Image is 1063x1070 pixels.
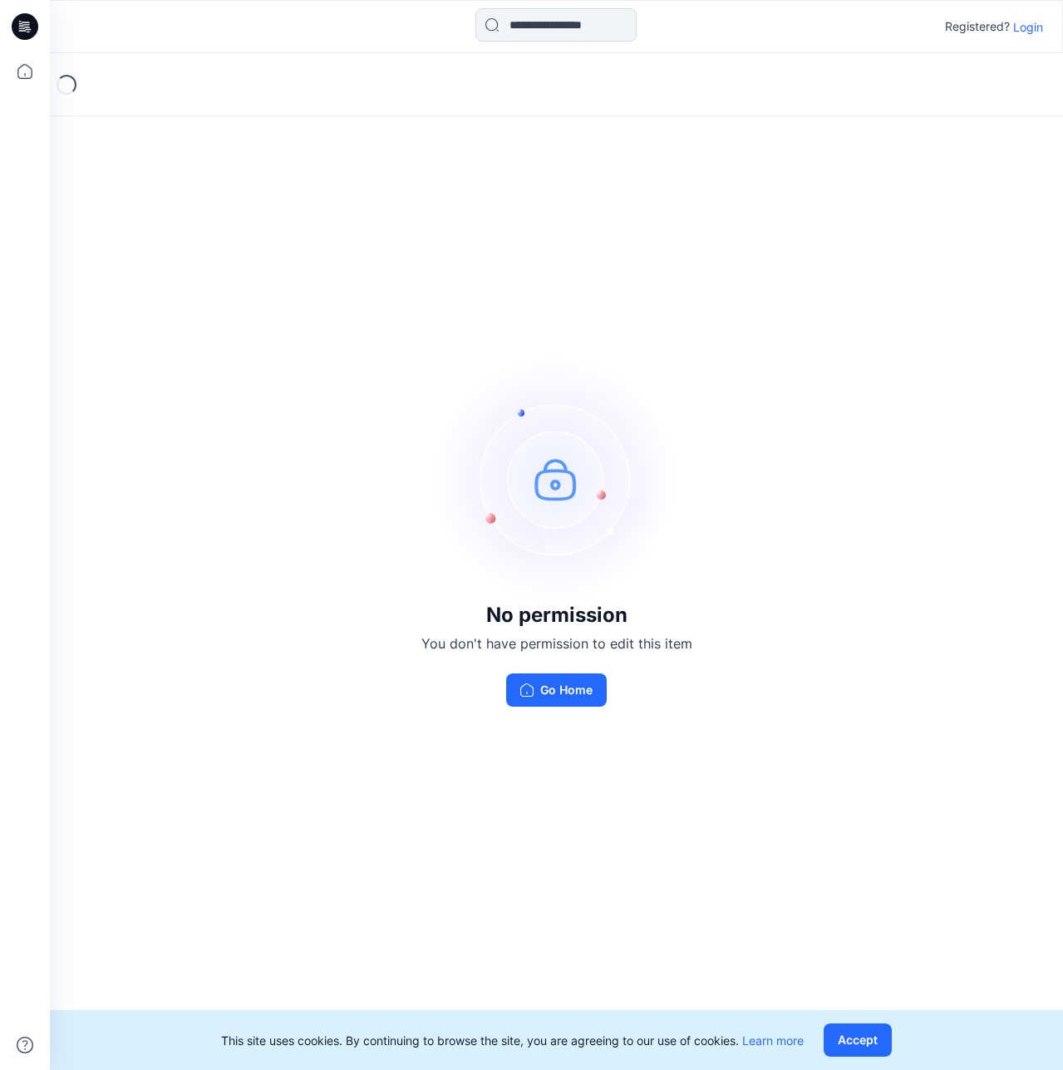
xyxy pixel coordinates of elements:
button: Accept [824,1023,892,1057]
h3: No permission [421,604,692,627]
button: Go Home [506,673,607,707]
p: This site uses cookies. By continuing to browse the site, you are agreeing to our use of cookies. [221,1032,804,1049]
p: Login [1013,18,1043,36]
p: You don't have permission to edit this item [421,634,692,653]
img: no-perm.svg [432,354,682,604]
a: Learn more [742,1033,804,1048]
p: Registered? [945,17,1010,37]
